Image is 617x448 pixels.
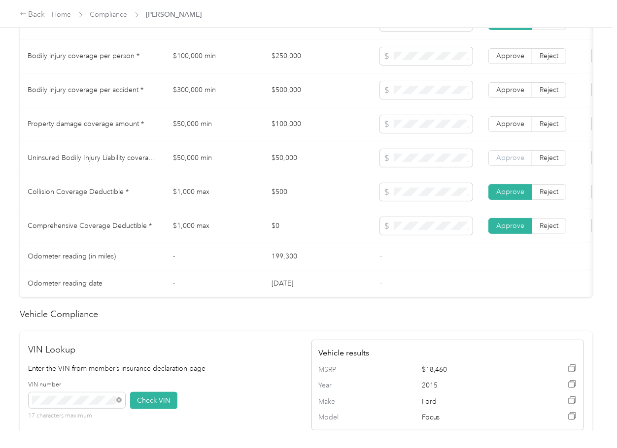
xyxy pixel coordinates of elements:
[20,270,165,297] td: Odometer reading date
[540,52,558,60] span: Reject
[422,364,525,375] span: $18,460
[29,381,125,389] label: VIN number
[496,120,524,128] span: Approve
[264,175,372,209] td: $500
[264,243,372,270] td: 199,300
[264,209,372,243] td: $0
[29,412,125,420] p: 17 characters maximum
[264,73,372,107] td: $500,000
[146,9,202,20] span: [PERSON_NAME]
[496,222,524,230] span: Approve
[319,412,360,423] span: Model
[165,209,264,243] td: $1,000 max
[20,73,165,107] td: Bodily injury coverage per accident *
[422,380,525,391] span: 2015
[20,243,165,270] td: Odometer reading (in miles)
[130,392,177,409] button: Check VIN
[319,347,577,359] h4: Vehicle results
[165,141,264,175] td: $50,000 min
[28,279,103,288] span: Odometer reading date
[28,52,139,60] span: Bodily injury coverage per person *
[540,188,558,196] span: Reject
[20,308,592,321] h2: Vehicle Compliance
[380,252,382,260] span: -
[165,175,264,209] td: $1,000 max
[264,270,372,297] td: [DATE]
[20,141,165,175] td: Uninsured Bodily Injury Liability coverage per accident *
[28,154,203,162] span: Uninsured Bodily Injury Liability coverage per accident *
[29,363,301,374] p: Enter the VIN from member’s insurance declaration page
[422,412,525,423] span: Focus
[540,120,558,128] span: Reject
[52,10,71,19] a: Home
[28,86,143,94] span: Bodily injury coverage per accident *
[319,396,360,407] span: Make
[165,243,264,270] td: -
[20,9,45,21] div: Back
[165,39,264,73] td: $100,000 min
[165,107,264,141] td: $50,000 min
[496,52,524,60] span: Approve
[380,279,382,288] span: -
[29,343,301,356] h2: VIN Lookup
[165,73,264,107] td: $300,000 min
[264,107,372,141] td: $100,000
[28,120,144,128] span: Property damage coverage amount *
[20,39,165,73] td: Bodily injury coverage per person *
[264,39,372,73] td: $250,000
[319,364,360,375] span: MSRP
[540,86,558,94] span: Reject
[28,252,116,260] span: Odometer reading (in miles)
[562,393,617,448] iframe: Everlance-gr Chat Button Frame
[540,222,558,230] span: Reject
[28,188,129,196] span: Collision Coverage Deductible *
[20,107,165,141] td: Property damage coverage amount *
[422,396,525,407] span: Ford
[20,175,165,209] td: Collision Coverage Deductible *
[319,380,360,391] span: Year
[264,141,372,175] td: $50,000
[28,222,152,230] span: Comprehensive Coverage Deductible *
[90,10,128,19] a: Compliance
[20,209,165,243] td: Comprehensive Coverage Deductible *
[496,188,524,196] span: Approve
[496,86,524,94] span: Approve
[496,154,524,162] span: Approve
[165,270,264,297] td: -
[540,154,558,162] span: Reject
